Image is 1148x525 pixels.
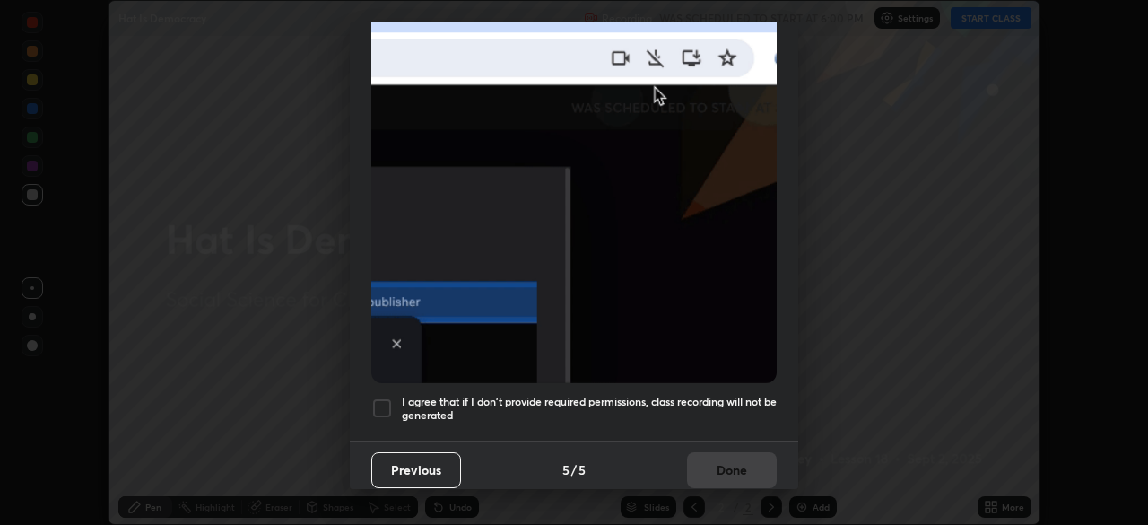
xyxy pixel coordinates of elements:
h4: / [571,460,577,479]
h5: I agree that if I don't provide required permissions, class recording will not be generated [402,395,777,423]
h4: 5 [578,460,586,479]
button: Previous [371,452,461,488]
h4: 5 [562,460,570,479]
